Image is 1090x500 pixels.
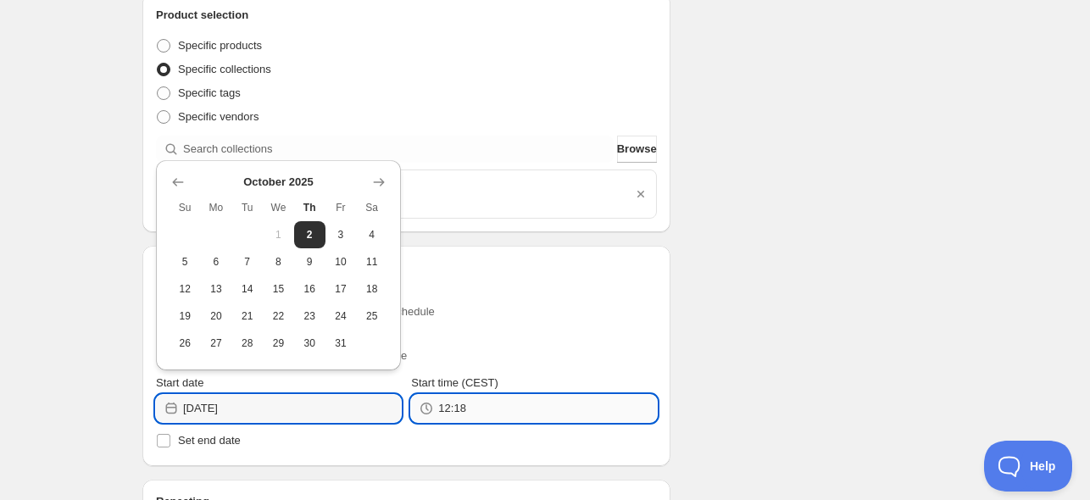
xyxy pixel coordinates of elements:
[332,255,350,269] span: 10
[263,248,294,275] button: Wednesday October 8 2025
[617,141,657,158] span: Browse
[363,255,381,269] span: 11
[301,282,319,296] span: 16
[363,201,381,214] span: Sa
[356,248,387,275] button: Saturday October 11 2025
[178,434,241,447] span: Set end date
[270,282,287,296] span: 15
[325,303,357,330] button: Friday October 24 2025
[411,376,498,389] span: Start time (CEST)
[270,228,287,242] span: 1
[356,303,387,330] button: Saturday October 25 2025
[201,194,232,221] th: Monday
[201,248,232,275] button: Monday October 6 2025
[301,255,319,269] span: 9
[270,309,287,323] span: 22
[332,201,350,214] span: Fr
[156,259,657,276] h2: Active dates
[178,110,259,123] span: Specific vendors
[332,228,350,242] span: 3
[176,282,194,296] span: 12
[178,86,241,99] span: Specific tags
[294,330,325,357] button: Thursday October 30 2025
[170,275,201,303] button: Sunday October 12 2025
[301,228,319,242] span: 2
[201,330,232,357] button: Monday October 27 2025
[208,309,225,323] span: 20
[178,63,271,75] span: Specific collections
[984,441,1073,492] iframe: Toggle Customer Support
[231,248,263,275] button: Tuesday October 7 2025
[617,136,657,163] button: Browse
[294,248,325,275] button: Thursday October 9 2025
[363,228,381,242] span: 4
[325,248,357,275] button: Friday October 10 2025
[301,336,319,350] span: 30
[176,309,194,323] span: 19
[263,275,294,303] button: Wednesday October 15 2025
[231,330,263,357] button: Tuesday October 28 2025
[332,282,350,296] span: 17
[270,336,287,350] span: 29
[208,255,225,269] span: 6
[301,309,319,323] span: 23
[356,194,387,221] th: Saturday
[156,376,203,389] span: Start date
[170,303,201,330] button: Sunday October 19 2025
[208,336,225,350] span: 27
[201,275,232,303] button: Monday October 13 2025
[294,221,325,248] button: Today Thursday October 2 2025
[231,275,263,303] button: Tuesday October 14 2025
[325,330,357,357] button: Friday October 31 2025
[176,255,194,269] span: 5
[211,186,619,203] a: ZABUDNUTÉ KVETY - NOVINKY
[270,201,287,214] span: We
[263,330,294,357] button: Wednesday October 29 2025
[294,194,325,221] th: Thursday
[363,282,381,296] span: 18
[208,282,225,296] span: 13
[263,194,294,221] th: Wednesday
[356,275,387,303] button: Saturday October 18 2025
[176,336,194,350] span: 26
[294,275,325,303] button: Thursday October 16 2025
[363,309,381,323] span: 25
[325,221,357,248] button: Friday October 3 2025
[263,221,294,248] button: Wednesday October 1 2025
[231,303,263,330] button: Tuesday October 21 2025
[183,136,614,163] input: Search collections
[156,7,657,24] h2: Product selection
[170,330,201,357] button: Sunday October 26 2025
[356,221,387,248] button: Saturday October 4 2025
[231,194,263,221] th: Tuesday
[178,39,262,52] span: Specific products
[238,282,256,296] span: 14
[332,309,350,323] span: 24
[270,255,287,269] span: 8
[208,201,225,214] span: Mo
[325,275,357,303] button: Friday October 17 2025
[367,170,391,194] button: Show next month, November 2025
[301,201,319,214] span: Th
[166,170,190,194] button: Show previous month, September 2025
[238,255,256,269] span: 7
[176,201,194,214] span: Su
[263,303,294,330] button: Wednesday October 22 2025
[238,336,256,350] span: 28
[238,201,256,214] span: Tu
[201,303,232,330] button: Monday October 20 2025
[325,194,357,221] th: Friday
[170,248,201,275] button: Sunday October 5 2025
[238,309,256,323] span: 21
[170,194,201,221] th: Sunday
[294,303,325,330] button: Thursday October 23 2025
[332,336,350,350] span: 31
